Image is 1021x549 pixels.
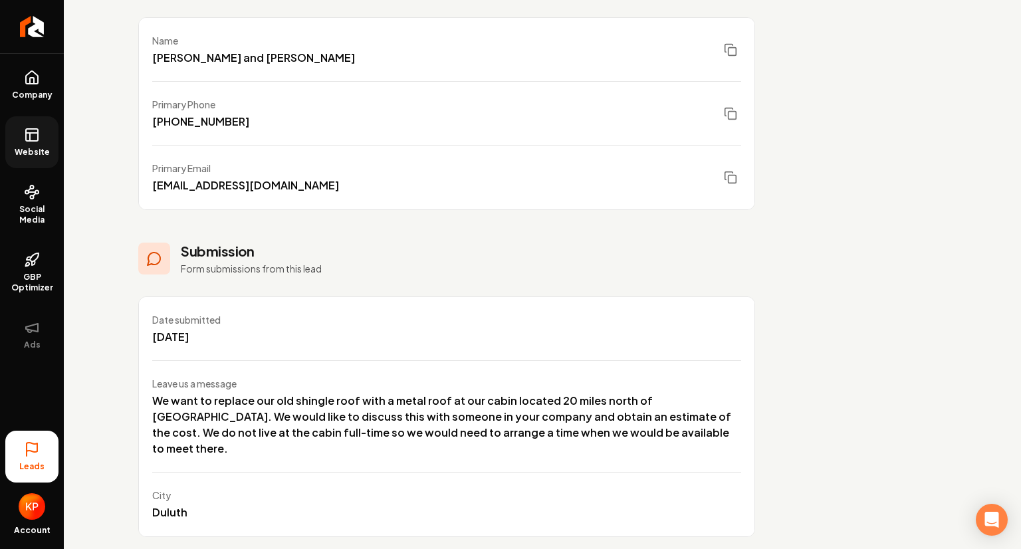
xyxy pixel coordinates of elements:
[5,173,58,236] a: Social Media
[181,262,322,275] p: Form submissions from this lead
[5,241,58,304] a: GBP Optimizer
[152,329,221,345] div: [DATE]
[19,340,46,350] span: Ads
[5,116,58,168] a: Website
[152,114,249,130] div: [PHONE_NUMBER]
[152,34,355,47] div: Name
[19,461,45,472] span: Leads
[5,431,58,483] a: Leads
[152,393,741,457] div: We want to replace our old shingle roof with a metal roof at our cabin located 20 miles north of ...
[20,16,45,37] img: Rebolt Logo
[152,50,355,66] div: [PERSON_NAME] and [PERSON_NAME]
[181,242,322,261] h3: Submission
[5,59,58,111] a: Company
[5,204,58,225] span: Social Media
[19,493,45,520] img: Kenn Pietila
[976,504,1008,536] div: Open Intercom Messenger
[152,489,187,502] div: City
[9,147,55,158] span: Website
[5,309,58,361] button: Ads
[152,504,187,520] div: Duluth
[7,90,58,100] span: Company
[152,313,221,326] div: Date submitted
[152,377,741,390] div: Leave us a message
[152,98,249,111] div: Primary Phone
[152,162,339,175] div: Primary Email
[5,272,58,293] span: GBP Optimizer
[19,488,45,520] button: Open user button
[14,525,51,536] span: Account
[152,177,339,193] div: [EMAIL_ADDRESS][DOMAIN_NAME]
